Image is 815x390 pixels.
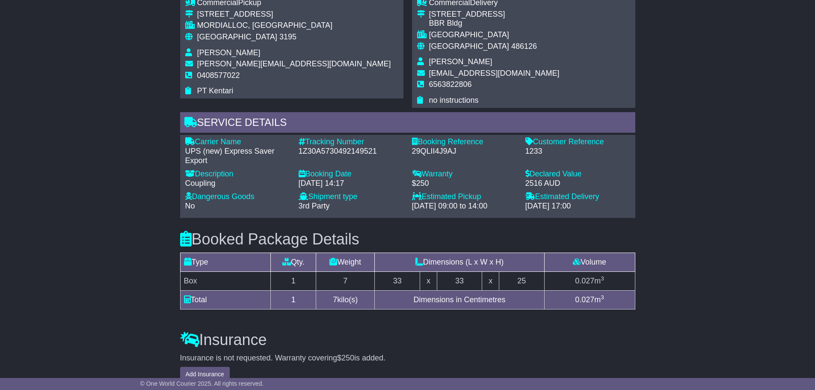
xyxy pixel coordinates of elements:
[544,253,635,272] td: Volume
[180,112,635,135] div: Service Details
[412,192,517,202] div: Estimated Pickup
[482,272,499,291] td: x
[511,42,537,51] span: 486126
[299,179,403,188] div: [DATE] 14:17
[185,192,290,202] div: Dangerous Goods
[525,137,630,147] div: Customer Reference
[299,147,403,156] div: 1Z30A5730492149521
[197,10,391,19] div: [STREET_ADDRESS]
[197,60,391,68] span: [PERSON_NAME][EMAIL_ADDRESS][DOMAIN_NAME]
[316,253,375,272] td: Weight
[197,21,391,30] div: MORDIALLOC, [GEOGRAPHIC_DATA]
[525,179,630,188] div: 2516 AUD
[333,295,337,304] span: 7
[185,179,290,188] div: Coupling
[412,179,517,188] div: $250
[429,69,560,77] span: [EMAIL_ADDRESS][DOMAIN_NAME]
[180,354,635,363] div: Insurance is not requested. Warranty covering is added.
[525,170,630,179] div: Declared Value
[525,147,630,156] div: 1233
[412,147,517,156] div: 29QLII4J9AJ
[429,19,560,28] div: BBR Bldg
[429,42,509,51] span: [GEOGRAPHIC_DATA]
[525,202,630,211] div: [DATE] 17:00
[180,231,635,248] h3: Booked Package Details
[429,57,492,66] span: [PERSON_NAME]
[601,275,604,282] sup: 3
[180,291,271,310] td: Total
[337,354,354,362] span: $250
[299,137,403,147] div: Tracking Number
[299,202,330,210] span: 3rd Party
[429,10,560,19] div: [STREET_ADDRESS]
[412,170,517,179] div: Warranty
[375,291,544,310] td: Dimensions in Centimetres
[299,192,403,202] div: Shipment type
[525,192,630,202] div: Estimated Delivery
[429,80,472,89] span: 6563822806
[575,277,594,285] span: 0.027
[271,272,316,291] td: 1
[271,291,316,310] td: 1
[544,272,635,291] td: m
[429,96,479,104] span: no instructions
[279,33,296,41] span: 3195
[412,137,517,147] div: Booking Reference
[197,48,261,57] span: [PERSON_NAME]
[299,170,403,179] div: Booking Date
[180,331,635,348] h3: Insurance
[271,253,316,272] td: Qty.
[429,30,560,40] div: [GEOGRAPHIC_DATA]
[316,272,375,291] td: 7
[197,33,277,41] span: [GEOGRAPHIC_DATA]
[544,291,635,310] td: m
[180,272,271,291] td: Box
[185,170,290,179] div: Description
[197,86,234,95] span: PT Kentari
[375,253,544,272] td: Dimensions (L x W x H)
[185,137,290,147] div: Carrier Name
[601,294,604,301] sup: 3
[180,253,271,272] td: Type
[499,272,544,291] td: 25
[575,295,594,304] span: 0.027
[197,71,240,80] span: 0408577022
[412,202,517,211] div: [DATE] 09:00 to 14:00
[185,147,290,165] div: UPS (new) Express Saver Export
[420,272,437,291] td: x
[375,272,420,291] td: 33
[180,367,230,382] button: Add Insurance
[316,291,375,310] td: kilo(s)
[437,272,482,291] td: 33
[140,380,264,387] span: © One World Courier 2025. All rights reserved.
[185,202,195,210] span: No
